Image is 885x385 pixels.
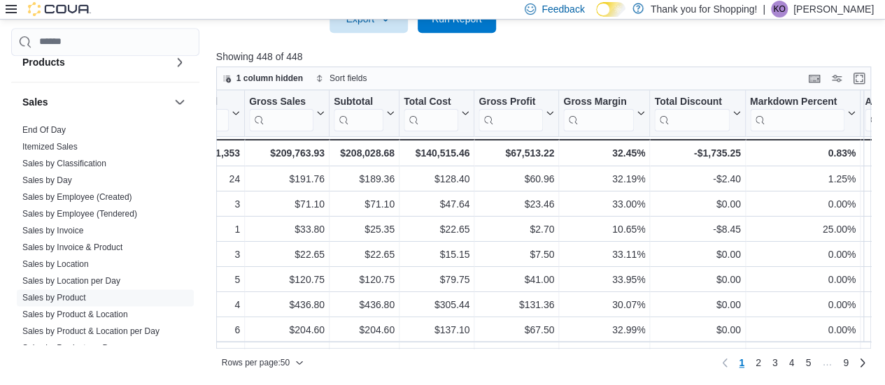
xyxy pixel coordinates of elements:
div: $7.50 [479,246,554,263]
div: $208,028.68 [334,145,395,161]
nav: Pagination for preceding grid [716,351,871,374]
button: Markdown Percent [749,95,855,131]
div: $15.15 [404,246,469,263]
div: 32.45% [563,145,645,161]
div: Sales [11,121,199,361]
a: Sales by Employee (Created) [22,191,132,201]
span: 1 [739,356,744,370]
div: Gross Sales [249,95,313,131]
a: Next page [854,354,871,371]
div: 0.00% [749,196,855,212]
span: Sales by Invoice & Product [22,241,122,252]
div: $0.00 [654,347,740,363]
div: Gross Margin [563,95,634,131]
button: Total Cost [404,95,469,131]
div: $436.80 [334,296,395,313]
img: Cova [28,2,91,16]
a: Sales by Classification [22,158,106,168]
div: $120.75 [334,271,395,288]
span: Sales by Day [22,174,72,185]
button: Total Discount [654,95,740,131]
div: $41.00 [479,271,554,288]
button: Sort fields [310,70,372,87]
div: $47.64 [404,196,469,212]
div: 0.00% [749,271,855,288]
a: Sales by Product per Day [22,342,118,352]
div: 0.00% [749,321,855,338]
span: 2 [756,356,761,370]
p: Showing 448 of 448 [216,50,878,64]
a: Page 4 of 9 [784,351,800,374]
ul: Pagination for preceding grid [733,351,854,374]
button: Rows per page:50 [216,354,309,371]
a: Sales by Product & Location [22,309,128,319]
div: 25.00% [749,221,855,238]
div: 10.65% [563,221,645,238]
div: Subtotal [334,95,383,108]
div: $0.00 [654,321,740,338]
div: $1,563.54 [334,347,395,363]
div: $305.44 [404,296,469,313]
span: 3 [772,356,778,370]
div: 5 [178,271,240,288]
span: Sales by Product [22,291,86,303]
button: Gross Sales [249,95,325,131]
div: $1,563.54 [249,347,325,363]
div: -$1,735.25 [654,145,740,161]
div: Total Cost [404,95,458,131]
div: 4 [178,296,240,313]
div: $23.46 [479,196,554,212]
a: Page 5 of 9 [800,351,816,374]
button: Products [22,55,169,68]
span: Feedback [541,2,584,16]
a: Sales by Product [22,292,86,302]
div: $512.44 [479,347,554,363]
div: Markdown Percent [749,95,844,108]
div: $25.35 [334,221,395,238]
div: Subtotal [334,95,383,131]
div: $1,051.10 [404,347,469,363]
span: 1 column hidden [236,73,303,84]
div: 3 [178,196,240,212]
div: $0.00 [654,246,740,263]
span: Sales by Product & Location [22,308,128,319]
div: 30.07% [563,296,645,313]
div: Total Cost [404,95,458,108]
div: $79.75 [404,271,469,288]
div: 32.99% [563,321,645,338]
div: $131.36 [479,296,554,313]
span: Sales by Invoice [22,224,83,235]
span: Sales by Employee (Created) [22,191,132,202]
span: 4 [789,356,795,370]
div: 0.00% [749,347,855,363]
span: Sales by Classification [22,157,106,168]
div: -$2.40 [654,170,740,187]
div: Kristina Oest [771,1,788,17]
div: Markdown Percent [749,95,844,131]
button: Enter fullscreen [851,70,868,87]
div: $22.65 [249,246,325,263]
button: Gross Profit [479,95,554,131]
a: Sales by Invoice [22,225,83,235]
button: Sales [171,93,188,110]
div: $60.96 [479,170,554,187]
span: Itemized Sales [22,140,78,152]
div: Gross Profit [479,95,543,108]
div: $67,513.22 [479,145,554,161]
span: Sales by Product & Location per Day [22,325,160,336]
button: Keyboard shortcuts [806,70,823,87]
span: Sort fields [330,73,367,84]
div: $189.36 [334,170,395,187]
div: $71.10 [334,196,395,212]
div: 33.11% [563,246,645,263]
li: Skipping pages 6 to 8 [816,356,837,373]
div: 6 [178,321,240,338]
div: 33.95% [563,271,645,288]
span: End Of Day [22,124,66,135]
div: $2.70 [479,221,554,238]
p: [PERSON_NAME] [793,1,874,17]
button: Page 1 of 9 [733,351,750,374]
a: Sales by Location per Day [22,275,120,285]
div: $0.00 [654,196,740,212]
p: | [763,1,765,17]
